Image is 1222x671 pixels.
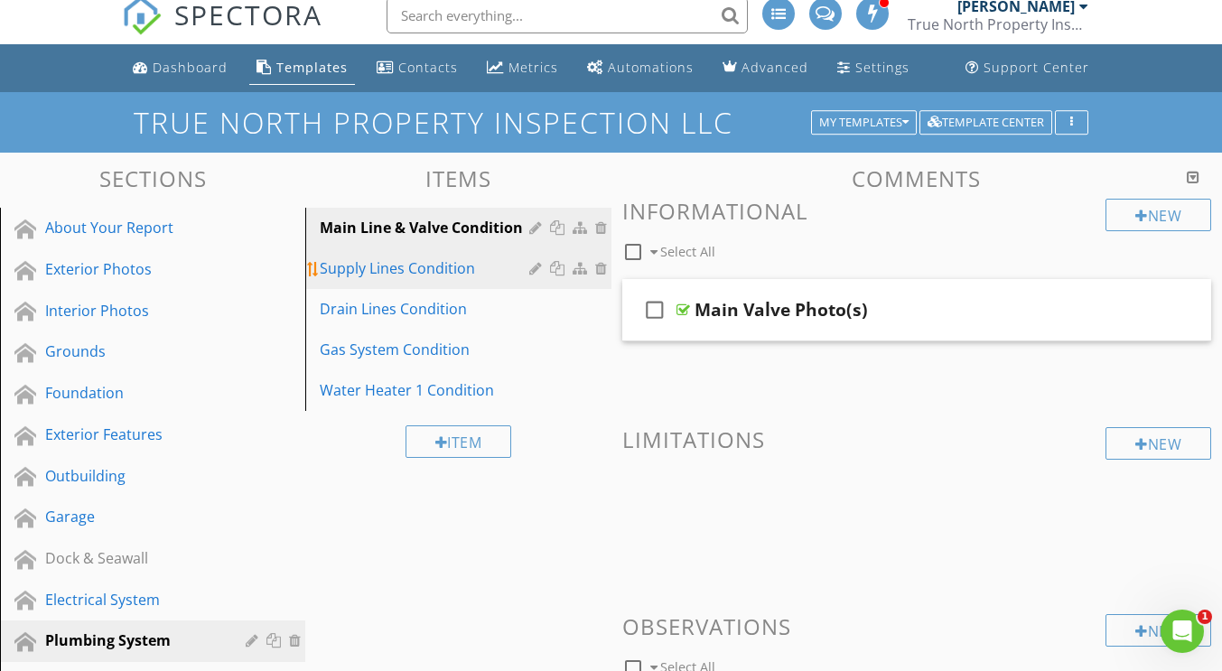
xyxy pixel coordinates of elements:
button: My Templates [811,110,917,135]
iframe: Intercom live chat [1161,610,1204,653]
div: My Templates [819,116,909,129]
div: Item [406,425,512,458]
div: Dock & Seawall [45,547,219,569]
a: Template Center [919,113,1052,129]
button: Template Center [919,110,1052,135]
h3: Informational [622,199,1212,223]
div: Advanced [742,59,808,76]
div: New [1105,199,1211,231]
h3: Items [305,166,611,191]
a: Contacts [369,51,465,85]
div: Exterior Features [45,424,219,445]
div: New [1105,614,1211,647]
div: Templates [276,59,348,76]
a: Automations (Basic) [580,51,701,85]
div: Supply Lines Condition [320,257,534,279]
div: About Your Report [45,217,219,238]
div: Main Line & Valve Condition [320,217,534,238]
h3: Limitations [622,427,1212,452]
div: Dashboard [153,59,228,76]
div: Main Valve Photo(s) [695,299,868,321]
div: Garage [45,506,219,527]
h1: True North Property Inspection LLC [134,107,1088,138]
div: Electrical System [45,589,219,610]
h3: Comments [622,166,1212,191]
div: Automations [608,59,694,76]
span: 1 [1198,610,1212,624]
div: Exterior Photos [45,258,219,280]
div: Template Center [928,116,1044,129]
div: Outbuilding [45,465,219,487]
div: Interior Photos [45,300,219,322]
span: Select All [660,243,715,260]
a: Metrics [480,51,565,85]
div: Metrics [508,59,558,76]
div: Foundation [45,382,219,404]
a: Support Center [958,51,1096,85]
div: Settings [855,59,910,76]
a: Templates [249,51,355,85]
div: Grounds [45,340,219,362]
div: Plumbing System [45,629,219,651]
a: Advanced [715,51,816,85]
div: True North Property Inspections LLC [908,15,1088,33]
div: Water Heater 1 Condition [320,379,534,401]
a: Dashboard [126,51,235,85]
a: SPECTORA [122,11,322,49]
div: Support Center [984,59,1089,76]
h3: Observations [622,614,1212,638]
div: Drain Lines Condition [320,298,534,320]
a: Settings [830,51,917,85]
div: Contacts [398,59,458,76]
div: New [1105,427,1211,460]
i: check_box_outline_blank [640,288,669,331]
div: Gas System Condition [320,339,534,360]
